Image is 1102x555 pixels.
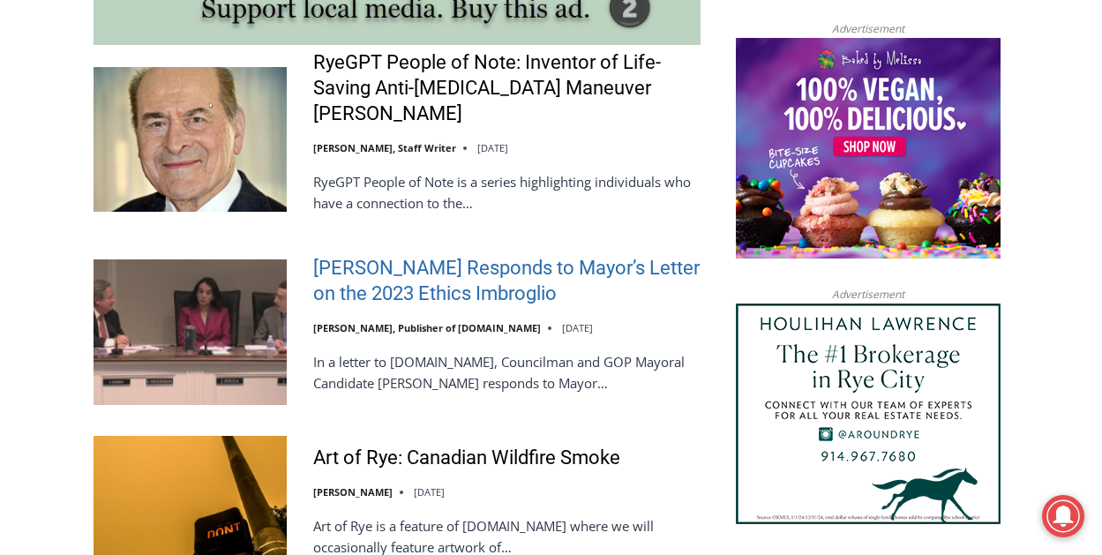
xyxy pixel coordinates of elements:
a: [PERSON_NAME], Publisher of [DOMAIN_NAME] [313,321,541,334]
time: [DATE] [414,485,445,499]
img: Houlihan Lawrence The #1 Brokerage in Rye City [736,304,1001,524]
span: Intern @ [DOMAIN_NAME] [461,176,818,215]
a: Intern @ [DOMAIN_NAME] [424,171,855,220]
time: [DATE] [477,141,508,154]
a: [PERSON_NAME] [313,485,393,499]
img: Baked by Melissa [736,38,1001,259]
a: [PERSON_NAME], Staff Writer [313,141,456,154]
span: Advertisement [814,286,922,303]
img: Henderson Responds to Mayor’s Letter on the 2023 Ethics Imbroglio [94,259,287,404]
img: RyeGPT People of Note: Inventor of Life-Saving Anti-Choking Maneuver Dr. Henry Heimlich [94,67,287,212]
a: RyeGPT People of Note: Inventor of Life-Saving Anti-[MEDICAL_DATA] Maneuver [PERSON_NAME] [313,50,701,126]
time: [DATE] [562,321,593,334]
span: Advertisement [814,20,922,37]
p: In a letter to [DOMAIN_NAME], Councilman and GOP Mayoral Candidate [PERSON_NAME] responds to Mayor… [313,351,701,394]
a: Art of Rye: Canadian Wildfire Smoke [313,446,620,471]
p: RyeGPT People of Note is a series highlighting individuals who have a connection to the… [313,171,701,214]
div: "The first chef I interviewed talked about coming to [GEOGRAPHIC_DATA] from [GEOGRAPHIC_DATA] in ... [446,1,834,171]
a: [PERSON_NAME] Responds to Mayor’s Letter on the 2023 Ethics Imbroglio [313,256,701,306]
